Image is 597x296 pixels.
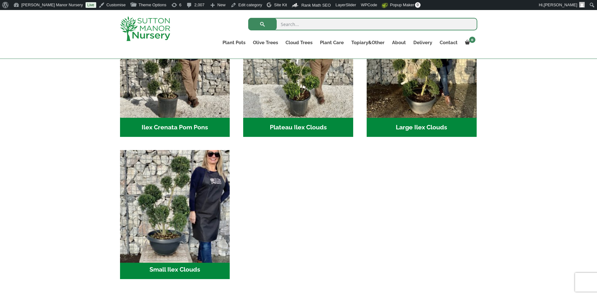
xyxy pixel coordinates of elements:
a: Live [86,2,96,8]
span: 0 [415,2,421,8]
img: Large Ilex Clouds [367,8,477,118]
a: Visit product category Ilex Crenata Pom Pons [120,8,230,137]
span: Rank Math SEO [301,3,331,8]
span: [PERSON_NAME] [544,3,577,7]
h2: Large Ilex Clouds [367,118,477,137]
a: Contact [436,38,461,47]
a: Cloud Trees [282,38,316,47]
h2: Plateau Ilex Clouds [243,118,353,137]
a: About [388,38,410,47]
a: Plant Pots [219,38,249,47]
a: Topiary&Other [348,38,388,47]
img: logo [120,16,170,41]
img: Plateau Ilex Clouds [243,8,353,118]
img: Small Ilex Clouds [117,148,233,263]
h2: Ilex Crenata Pom Pons [120,118,230,137]
input: Search... [248,18,477,30]
h2: Small Ilex Clouds [120,260,230,279]
img: Ilex Crenata Pom Pons [120,8,230,118]
a: Visit product category Small Ilex Clouds [120,150,230,279]
a: Visit product category Plateau Ilex Clouds [243,8,353,137]
a: Plant Care [316,38,348,47]
a: 0 [461,38,477,47]
span: Site Kit [274,3,287,7]
a: Delivery [410,38,436,47]
span: 0 [469,37,475,43]
a: Olive Trees [249,38,282,47]
a: Visit product category Large Ilex Clouds [367,8,477,137]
